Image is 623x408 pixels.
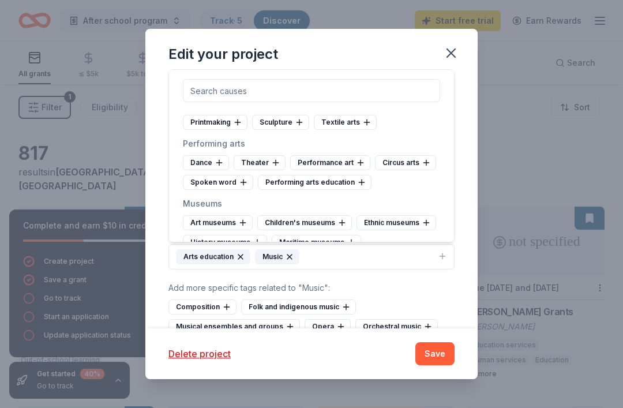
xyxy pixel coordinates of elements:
[168,281,455,295] div: Add more specific tags related to "Music" :
[255,249,299,264] div: Music
[257,215,352,230] div: Children's museums
[355,319,438,334] div: Orchestral music
[168,244,455,269] button: Arts educationMusic
[183,155,229,170] div: Dance
[183,235,267,250] div: History museums
[290,155,370,170] div: Performance art
[176,249,250,264] div: Arts education
[305,319,351,334] div: Opera
[314,115,377,130] div: Textile arts
[183,175,253,190] div: Spoken word
[183,115,247,130] div: Printmaking
[252,115,309,130] div: Sculpture
[183,137,440,151] div: Performing arts
[272,235,361,250] div: Maritime museums
[183,197,440,211] div: Museums
[241,300,356,315] div: Folk and indigenous music
[183,79,440,102] input: Search causes
[168,45,278,63] div: Edit your project
[168,300,237,315] div: Composition
[258,175,371,190] div: Performing arts education
[234,155,286,170] div: Theater
[168,347,231,361] button: Delete project
[183,215,253,230] div: Art museums
[356,215,436,230] div: Ethnic museums
[375,155,436,170] div: Circus arts
[415,342,455,365] button: Save
[168,319,300,334] div: Musical ensembles and groups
